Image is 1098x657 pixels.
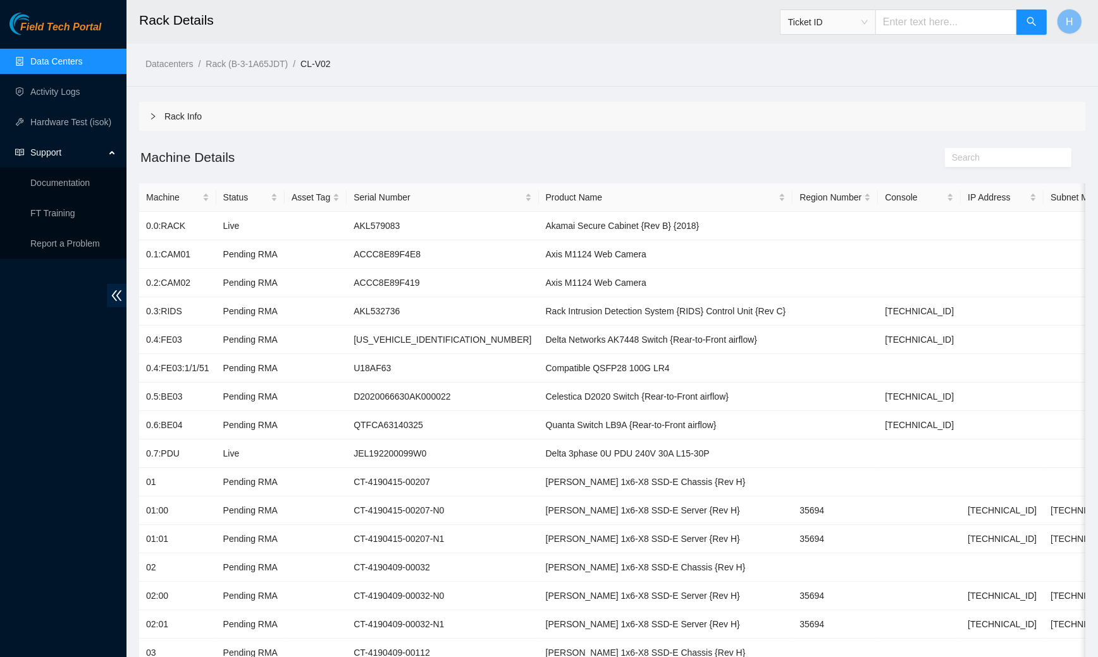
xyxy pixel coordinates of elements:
td: Pending RMA [216,326,285,354]
a: Hardware Test (isok) [30,117,111,127]
td: 02:00 [139,582,216,610]
td: ACCC8E89F419 [347,269,538,297]
td: 0.4:FE03:1/1/51 [139,354,216,383]
td: Live [216,212,285,240]
a: Activity Logs [30,87,80,97]
td: JEL192200099W0 [347,439,538,468]
span: search [1027,16,1037,28]
td: Pending RMA [216,553,285,582]
td: ACCC8E89F4E8 [347,240,538,269]
td: 02:01 [139,610,216,639]
span: right [149,113,157,120]
td: CT-4190415-00207 [347,468,538,496]
td: [US_VEHICLE_IDENTIFICATION_NUMBER] [347,326,538,354]
td: Live [216,439,285,468]
td: [PERSON_NAME] 1x6-X8 SSD-E Server {Rev H} [539,496,793,525]
td: CT-4190415-00207-N1 [347,525,538,553]
a: Documentation [30,178,90,188]
span: H [1066,14,1073,30]
td: 0.4:FE03 [139,326,216,354]
td: 01:01 [139,525,216,553]
td: 0.1:CAM01 [139,240,216,269]
td: 0.7:PDU [139,439,216,468]
td: Pending RMA [216,525,285,553]
span: double-left [107,284,126,307]
td: 02 [139,553,216,582]
td: [TECHNICAL_ID] [961,582,1044,610]
td: Delta 3phase 0U PDU 240V 30A L15-30P [539,439,793,468]
input: Search [952,150,1054,164]
td: Pending RMA [216,468,285,496]
td: 01 [139,468,216,496]
td: CT-4190409-00032 [347,553,538,582]
td: U18AF63 [347,354,538,383]
td: CT-4190415-00207-N0 [347,496,538,525]
td: [TECHNICAL_ID] [878,297,961,326]
p: Report a Problem [30,231,116,256]
td: [TECHNICAL_ID] [878,326,961,354]
td: 35694 [793,496,878,525]
td: 0.2:CAM02 [139,269,216,297]
td: [TECHNICAL_ID] [961,610,1044,639]
span: Field Tech Portal [20,21,101,34]
td: Pending RMA [216,383,285,411]
td: [TECHNICAL_ID] [961,496,1044,525]
button: search [1016,9,1047,35]
img: Akamai Technologies [9,13,64,35]
td: 0.0:RACK [139,212,216,240]
td: D2020066630AK000022 [347,383,538,411]
a: Datacenters [145,59,193,69]
td: Axis M1124 Web Camera [539,269,793,297]
a: Rack (B-3-1A65JDT) [206,59,288,69]
td: Compatible QSFP28 100G LR4 [539,354,793,383]
td: [TECHNICAL_ID] [878,411,961,439]
a: CL-V02 [300,59,330,69]
td: 35694 [793,582,878,610]
button: H [1057,9,1082,34]
td: Pending RMA [216,610,285,639]
td: Celestica D2020 Switch {Rear-to-Front airflow} [539,383,793,411]
td: 0.3:RIDS [139,297,216,326]
td: AKL579083 [347,212,538,240]
td: Quanta Switch LB9A {Rear-to-Front airflow} [539,411,793,439]
td: [TECHNICAL_ID] [878,383,961,411]
td: Delta Networks AK7448 Switch {Rear-to-Front airflow} [539,326,793,354]
td: [TECHNICAL_ID] [961,525,1044,553]
td: AKL532736 [347,297,538,326]
td: Pending RMA [216,411,285,439]
span: / [198,59,200,69]
td: Akamai Secure Cabinet {Rev B} {2018} [539,212,793,240]
td: CT-4190409-00032-N0 [347,582,538,610]
a: Data Centers [30,56,82,66]
td: 35694 [793,610,878,639]
h2: Machine Details [139,147,849,168]
span: read [15,148,24,157]
td: [PERSON_NAME] 1x6-X8 SSD-E Server {Rev H} [539,582,793,610]
td: Pending RMA [216,240,285,269]
td: [PERSON_NAME] 1x6-X8 SSD-E Server {Rev H} [539,525,793,553]
td: [PERSON_NAME] 1x6-X8 SSD-E Chassis {Rev H} [539,553,793,582]
td: 0.6:BE04 [139,411,216,439]
input: Enter text here... [875,9,1017,35]
td: Pending RMA [216,582,285,610]
td: Pending RMA [216,354,285,383]
td: 35694 [793,525,878,553]
td: Pending RMA [216,269,285,297]
td: Pending RMA [216,297,285,326]
div: Rack Info [139,102,1085,131]
span: Support [30,140,105,165]
td: 01:00 [139,496,216,525]
td: Rack Intrusion Detection System {RIDS} Control Unit {Rev C} [539,297,793,326]
td: [PERSON_NAME] 1x6-X8 SSD-E Chassis {Rev H} [539,468,793,496]
a: FT Training [30,208,75,218]
td: CT-4190409-00032-N1 [347,610,538,639]
span: / [293,59,295,69]
td: [PERSON_NAME] 1x6-X8 SSD-E Server {Rev H} [539,610,793,639]
td: QTFCA63140325 [347,411,538,439]
td: Pending RMA [216,496,285,525]
a: Akamai TechnologiesField Tech Portal [9,23,101,39]
span: Ticket ID [788,13,868,32]
td: 0.5:BE03 [139,383,216,411]
td: Axis M1124 Web Camera [539,240,793,269]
